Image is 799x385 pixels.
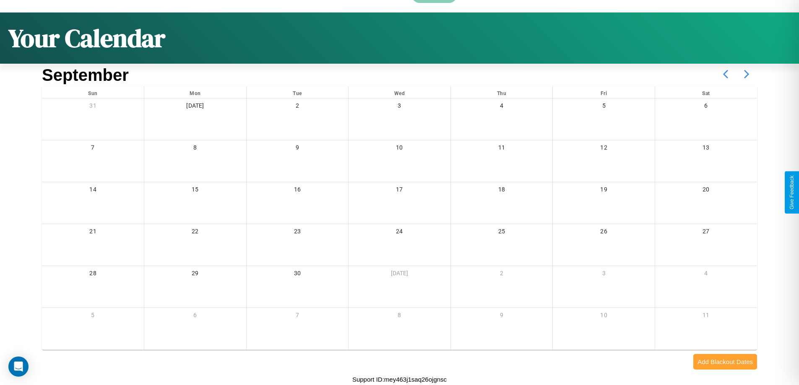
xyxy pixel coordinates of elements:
[553,86,655,98] div: Fri
[247,98,349,116] div: 2
[451,86,553,98] div: Thu
[553,98,655,116] div: 5
[349,224,450,241] div: 24
[8,357,29,377] div: Open Intercom Messenger
[144,140,246,158] div: 8
[144,266,246,283] div: 29
[655,98,757,116] div: 6
[42,266,144,283] div: 28
[247,86,349,98] div: Tue
[451,98,553,116] div: 4
[553,140,655,158] div: 12
[451,266,553,283] div: 2
[247,182,349,199] div: 16
[655,266,757,283] div: 4
[553,182,655,199] div: 19
[553,266,655,283] div: 3
[42,182,144,199] div: 14
[144,98,246,116] div: [DATE]
[693,354,757,369] button: Add Blackout Dates
[451,224,553,241] div: 25
[42,86,144,98] div: Sun
[451,182,553,199] div: 18
[144,224,246,241] div: 22
[42,308,144,325] div: 5
[349,182,450,199] div: 17
[144,182,246,199] div: 15
[144,308,246,325] div: 6
[349,266,450,283] div: [DATE]
[655,86,757,98] div: Sat
[247,266,349,283] div: 30
[655,308,757,325] div: 11
[42,224,144,241] div: 21
[451,140,553,158] div: 11
[553,308,655,325] div: 10
[349,308,450,325] div: 8
[655,182,757,199] div: 20
[451,308,553,325] div: 9
[349,98,450,116] div: 3
[42,98,144,116] div: 31
[655,140,757,158] div: 13
[144,86,246,98] div: Mon
[352,374,447,385] p: Support ID: mey463j1saq26ojgnsc
[247,308,349,325] div: 7
[349,86,450,98] div: Wed
[42,66,129,85] h2: September
[553,224,655,241] div: 26
[247,140,349,158] div: 9
[247,224,349,241] div: 23
[8,21,165,55] h1: Your Calendar
[42,140,144,158] div: 7
[655,224,757,241] div: 27
[789,176,795,209] div: Give Feedback
[349,140,450,158] div: 10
